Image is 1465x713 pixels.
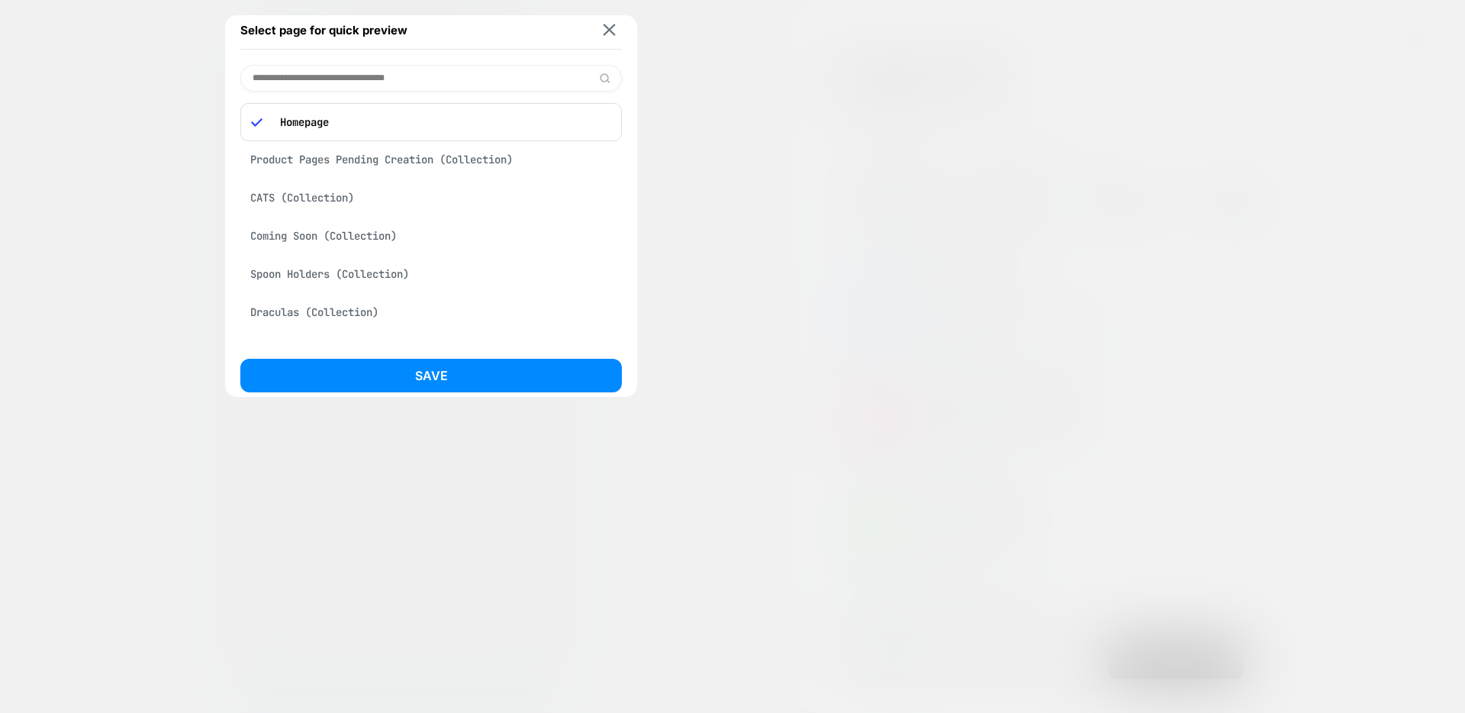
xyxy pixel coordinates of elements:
img: close [604,24,616,36]
div: Draculas (Collection) [240,298,622,327]
span: Select page for quick preview [240,23,407,37]
div: Product Pages Pending Creation (Collection) [240,145,622,174]
p: Homepage [272,115,611,129]
div: CATS (Collection) [240,183,622,212]
img: edit [599,73,610,84]
div: Spoon Holders (Collection) [240,260,622,289]
div: Party (Collection) [240,336,622,365]
div: Coming Soon (Collection) [240,221,622,250]
button: Save [240,359,622,392]
img: blue checkmark [251,117,262,128]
